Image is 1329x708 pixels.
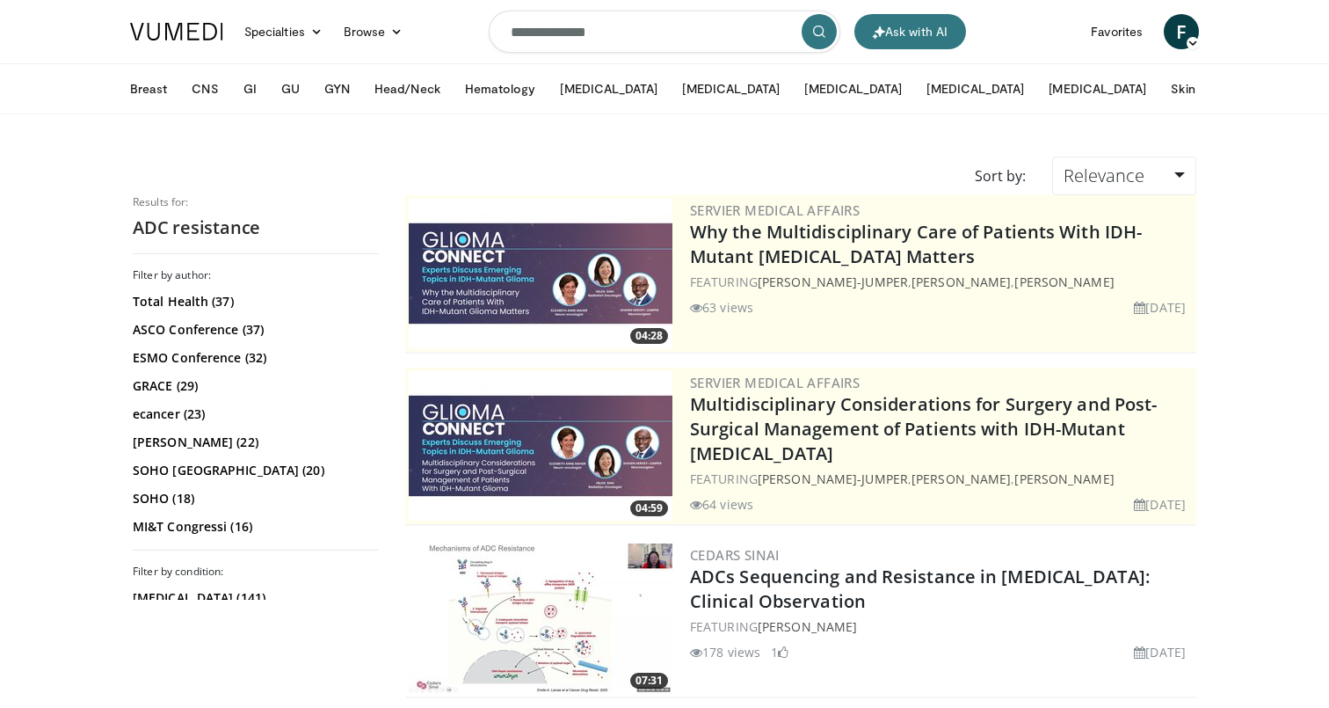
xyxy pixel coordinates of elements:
[690,374,860,391] a: Servier Medical Affairs
[133,462,374,479] a: SOHO [GEOGRAPHIC_DATA] (20)
[133,216,379,239] h2: ADC resistance
[672,71,790,106] button: [MEDICAL_DATA]
[1080,14,1153,49] a: Favorites
[314,71,360,106] button: GYN
[1064,164,1144,187] span: Relevance
[409,544,672,693] a: 07:31
[690,220,1142,268] a: Why the Multidisciplinary Care of Patients With IDH-Mutant [MEDICAL_DATA] Matters
[409,544,672,693] img: 32d3733c-65ce-460e-8435-7c401f974c17.300x170_q85_crop-smart_upscale.jpg
[758,618,857,635] a: [PERSON_NAME]
[409,371,672,521] img: 6649a681-f993-4e49-b1cb-d1dd4dbb41af.png.300x170_q85_crop-smart_upscale.jpg
[133,490,374,507] a: SOHO (18)
[690,298,753,317] li: 63 views
[771,643,788,661] li: 1
[133,405,374,423] a: ecancer (23)
[364,71,451,106] button: Head/Neck
[549,71,668,106] button: [MEDICAL_DATA]
[181,71,229,106] button: CNS
[133,589,374,607] a: [MEDICAL_DATA] (141)
[1134,495,1186,514] li: [DATE]
[1038,71,1157,106] button: [MEDICAL_DATA]
[690,565,1150,613] a: ADCs Sequencing and Resistance in [MEDICAL_DATA]: Clinical Observation
[133,321,374,339] a: ASCO Conference (37)
[1134,643,1186,661] li: [DATE]
[911,471,1011,487] a: [PERSON_NAME]
[234,14,333,49] a: Specialties
[630,500,668,516] span: 04:59
[133,195,379,209] p: Results for:
[133,377,374,395] a: GRACE (29)
[133,349,374,367] a: ESMO Conference (32)
[794,71,912,106] button: [MEDICAL_DATA]
[409,199,672,348] img: f78e761e-8b9f-4bad-b8a2-4584cf766e13.png.300x170_q85_crop-smart_upscale.jpg
[690,273,1193,291] div: FEATURING , ,
[133,293,374,310] a: Total Health (37)
[1014,274,1114,290] a: [PERSON_NAME]
[758,471,908,487] a: [PERSON_NAME]-Jumper
[962,157,1039,195] div: Sort by:
[690,617,1193,636] div: FEATURING
[130,23,223,40] img: VuMedi Logo
[690,470,1193,488] div: FEATURING , ,
[690,643,760,661] li: 178 views
[1160,71,1205,106] button: Skin
[133,518,374,536] a: MI&T Congressi (16)
[133,268,379,282] h3: Filter by author:
[758,274,908,290] a: [PERSON_NAME]-Jumper
[630,673,668,689] span: 07:31
[854,14,966,49] button: Ask with AI
[120,71,178,106] button: Breast
[409,199,672,348] a: 04:28
[690,392,1157,465] a: Multidisciplinary Considerations for Surgery and Post-Surgical Management of Patients with IDH-Mu...
[1014,471,1114,487] a: [PERSON_NAME]
[690,495,753,514] li: 64 views
[916,71,1035,106] button: [MEDICAL_DATA]
[454,71,547,106] button: Hematology
[690,201,860,219] a: Servier Medical Affairs
[489,11,840,53] input: Search topics, interventions
[630,328,668,344] span: 04:28
[271,71,310,106] button: GU
[133,434,374,451] a: [PERSON_NAME] (22)
[690,546,780,564] a: Cedars Sinai
[1052,157,1196,195] a: Relevance
[409,371,672,521] a: 04:59
[133,565,379,579] h3: Filter by condition:
[1134,298,1186,317] li: [DATE]
[1164,14,1199,49] a: F
[333,14,414,49] a: Browse
[911,274,1011,290] a: [PERSON_NAME]
[233,71,267,106] button: GI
